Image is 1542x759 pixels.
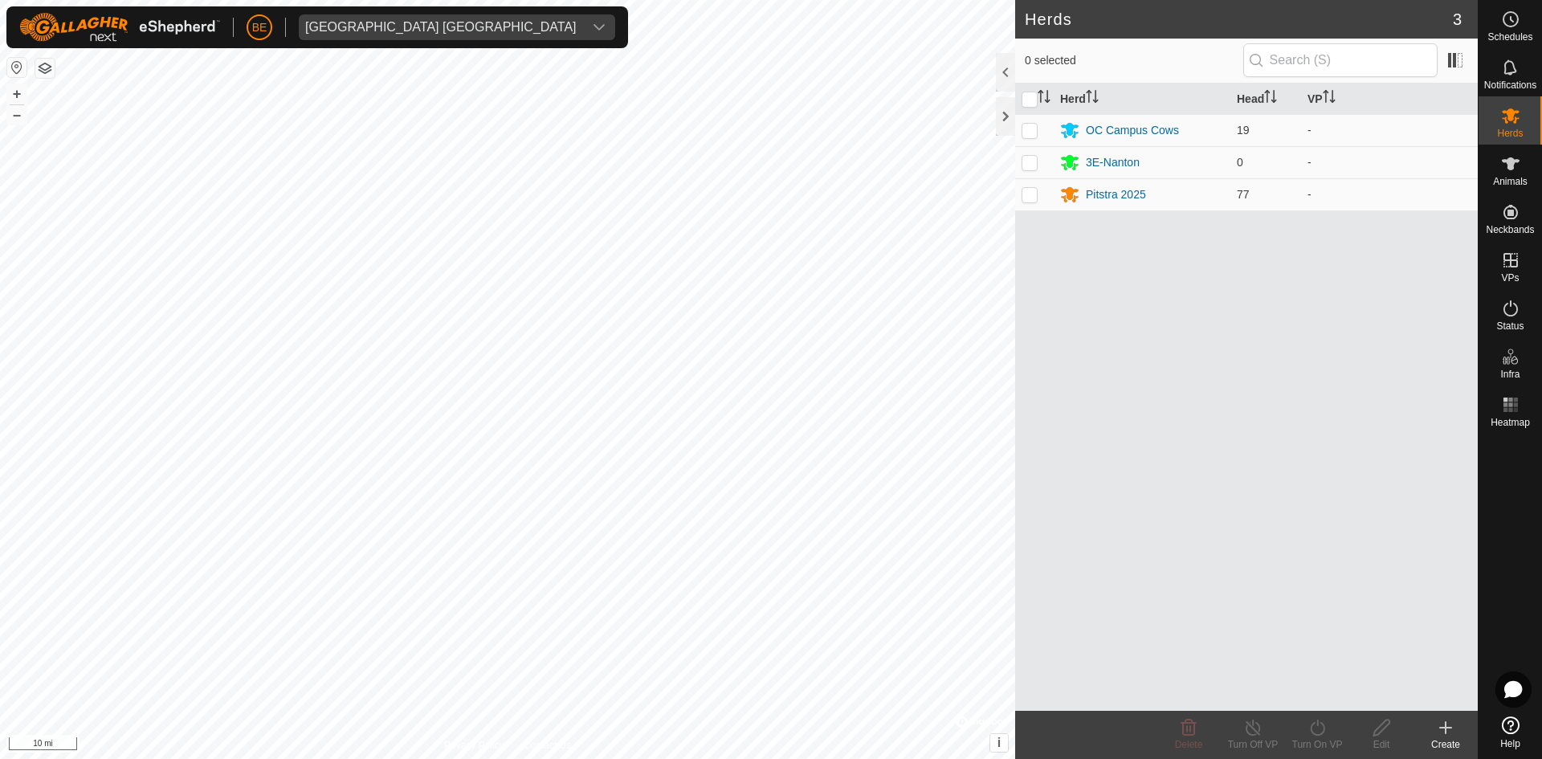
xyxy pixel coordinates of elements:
div: Turn Off VP [1221,737,1285,752]
td: - [1301,114,1478,146]
a: Privacy Policy [444,738,504,753]
th: Herd [1054,84,1230,115]
span: Help [1500,739,1520,749]
td: - [1301,146,1478,178]
span: 0 selected [1025,52,1243,69]
p-sorticon: Activate to sort [1323,92,1336,105]
div: dropdown trigger [583,14,615,40]
span: Animals [1493,177,1528,186]
a: Help [1479,710,1542,755]
p-sorticon: Activate to sort [1264,92,1277,105]
button: Reset Map [7,58,27,77]
span: Schedules [1487,32,1532,42]
span: Heatmap [1491,418,1530,427]
div: Turn On VP [1285,737,1349,752]
span: 3 [1453,7,1462,31]
button: – [7,105,27,124]
div: OC Campus Cows [1086,122,1179,139]
div: 3E-Nanton [1086,154,1140,171]
div: Edit [1349,737,1413,752]
span: Infra [1500,369,1520,379]
button: i [990,734,1008,752]
a: Contact Us [524,738,571,753]
div: [GEOGRAPHIC_DATA] [GEOGRAPHIC_DATA] [305,21,577,34]
span: VPs [1501,273,1519,283]
span: 19 [1237,124,1250,137]
th: Head [1230,84,1301,115]
span: Status [1496,321,1524,331]
span: Herds [1497,129,1523,138]
td: - [1301,178,1478,210]
p-sorticon: Activate to sort [1086,92,1099,105]
input: Search (S) [1243,43,1438,77]
h2: Herds [1025,10,1453,29]
p-sorticon: Activate to sort [1038,92,1050,105]
span: Notifications [1484,80,1536,90]
div: Pitstra 2025 [1086,186,1146,203]
span: Delete [1175,739,1203,750]
span: Olds College Alberta [299,14,583,40]
button: Map Layers [35,59,55,78]
span: 77 [1237,188,1250,201]
span: 0 [1237,156,1243,169]
span: i [997,736,1001,749]
th: VP [1301,84,1478,115]
span: BE [252,19,267,36]
div: Create [1413,737,1478,752]
span: Neckbands [1486,225,1534,235]
img: Gallagher Logo [19,13,220,42]
button: + [7,84,27,104]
